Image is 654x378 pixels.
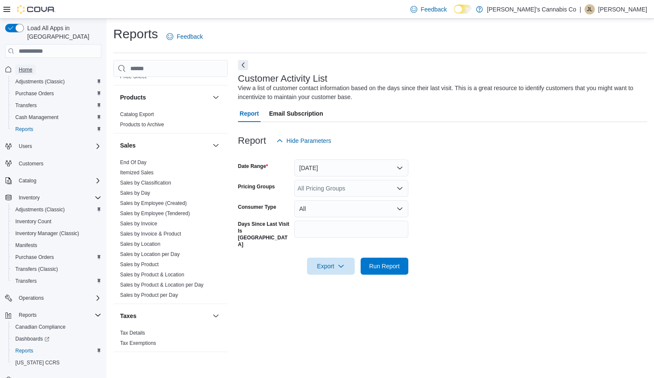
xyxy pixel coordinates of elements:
div: Pricing [113,71,228,85]
button: Purchase Orders [9,251,105,263]
a: Itemized Sales [120,170,154,176]
a: Feedback [163,28,206,45]
a: Sales by Product & Location per Day [120,282,204,288]
span: Dashboards [12,334,101,344]
a: Sales by Location per Day [120,251,180,257]
button: Catalog [15,176,40,186]
a: Reports [12,346,37,356]
a: [US_STATE] CCRS [12,358,63,368]
button: Sales [211,140,221,151]
span: Sales by Location [120,241,161,247]
span: Reports [12,346,101,356]
button: Taxes [120,312,209,320]
div: View a list of customer contact information based on the days since their last visit. This is a g... [238,84,643,102]
span: Reports [19,312,37,318]
span: Purchase Orders [15,254,54,261]
span: Products to Archive [120,121,164,128]
button: Catalog [2,175,105,187]
span: Purchase Orders [12,252,101,262]
button: Reports [9,123,105,135]
a: Manifests [12,240,40,250]
span: Home [15,64,101,74]
span: End Of Day [120,159,146,166]
input: Dark Mode [454,5,472,14]
span: Cash Management [12,112,101,122]
span: Transfers [15,278,37,284]
a: Tax Details [120,330,145,336]
span: Report [240,105,259,122]
span: Transfers (Classic) [15,266,58,273]
span: Reports [15,347,33,354]
button: [DATE] [294,159,408,176]
span: Manifests [15,242,37,249]
span: Adjustments (Classic) [15,206,65,213]
span: Customers [15,158,101,169]
span: Sales by Day [120,190,150,196]
button: Canadian Compliance [9,321,105,333]
p: [PERSON_NAME]'s Cannabis Co [487,4,577,14]
a: Sales by Product per Day [120,292,178,298]
span: Dashboards [15,335,49,342]
button: [US_STATE] CCRS [9,357,105,369]
a: Sales by Invoice & Product [120,231,181,237]
span: Users [15,141,101,151]
span: JL [587,4,593,14]
a: Products to Archive [120,122,164,128]
button: Transfers [9,99,105,111]
span: Adjustments (Classic) [12,205,101,215]
span: Inventory Manager (Classic) [15,230,79,237]
div: Sales [113,157,228,304]
span: Feedback [421,5,447,14]
button: Open list of options [396,185,403,192]
label: Days Since Last Visit Is [GEOGRAPHIC_DATA] [238,221,291,248]
span: Reports [15,310,101,320]
button: All [294,200,408,217]
button: Products [211,92,221,102]
span: Purchase Orders [12,88,101,99]
a: Sales by Product [120,261,159,267]
a: Customers [15,159,47,169]
a: Catalog Export [120,111,154,117]
span: Canadian Compliance [12,322,101,332]
a: Feedback [407,1,450,18]
span: Sales by Location per Day [120,251,180,258]
span: Itemized Sales [120,169,154,176]
span: Manifests [12,240,101,250]
span: Canadian Compliance [15,324,66,330]
a: Purchase Orders [12,88,57,99]
button: Adjustments (Classic) [9,204,105,216]
button: Inventory [2,192,105,204]
a: Cash Management [12,112,62,122]
span: Adjustments (Classic) [15,78,65,85]
span: Purchase Orders [15,90,54,97]
button: Customers [2,157,105,170]
span: Catalog [19,177,36,184]
span: Transfers (Classic) [12,264,101,274]
h3: Products [120,93,146,102]
span: Adjustments (Classic) [12,77,101,87]
span: Run Report [369,262,400,270]
a: Inventory Count [12,216,55,227]
button: Sales [120,141,209,150]
a: Sales by Product & Location [120,272,184,278]
div: Taxes [113,328,228,352]
span: Inventory [19,194,40,201]
p: [PERSON_NAME] [598,4,647,14]
a: Dashboards [9,333,105,345]
span: Operations [15,293,101,303]
span: Washington CCRS [12,358,101,368]
a: Sales by Location [120,241,161,247]
button: Transfers (Classic) [9,263,105,275]
h3: Report [238,136,266,146]
span: Home [19,66,32,73]
span: Sales by Employee (Created) [120,200,187,207]
a: Sales by Day [120,190,150,196]
button: Inventory Manager (Classic) [9,227,105,239]
button: Hide Parameters [273,132,335,149]
span: Catalog [15,176,101,186]
h3: Customer Activity List [238,74,327,84]
span: Sales by Classification [120,179,171,186]
span: Operations [19,295,44,301]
